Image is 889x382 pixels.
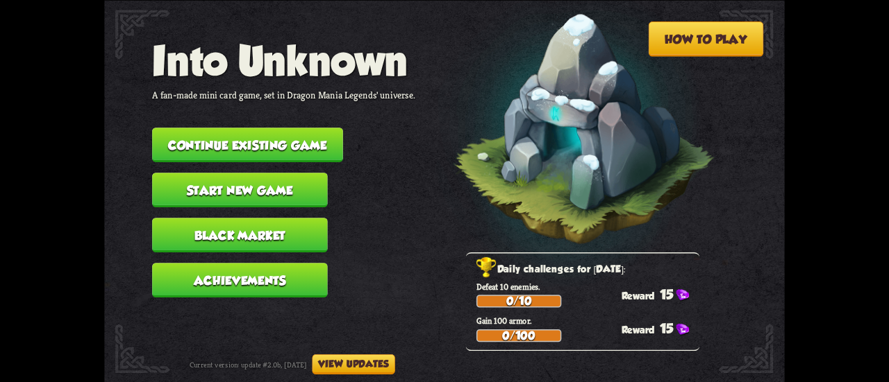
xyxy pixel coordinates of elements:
p: Defeat 10 enemies. [476,281,699,292]
div: Current version: update #2.0b, [DATE] [190,354,395,374]
img: Golden_Trophy_Icon.png [476,257,497,278]
div: 0/100 [477,330,560,340]
div: 0/10 [477,295,560,306]
div: 15 [622,286,699,302]
p: Gain 100 armor. [476,315,699,327]
h2: Daily challenges for [DATE]: [476,261,699,278]
h1: Into Unknown [152,37,415,84]
button: Start new game [152,173,328,207]
button: Achievements [152,263,328,297]
button: Black Market [152,218,328,252]
button: View updates [312,354,394,374]
div: 15 [622,321,699,336]
button: Continue existing game [152,128,343,162]
p: A fan-made mini card game, set in Dragon Mania Legends' universe. [152,89,415,101]
button: How to play [648,21,763,57]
